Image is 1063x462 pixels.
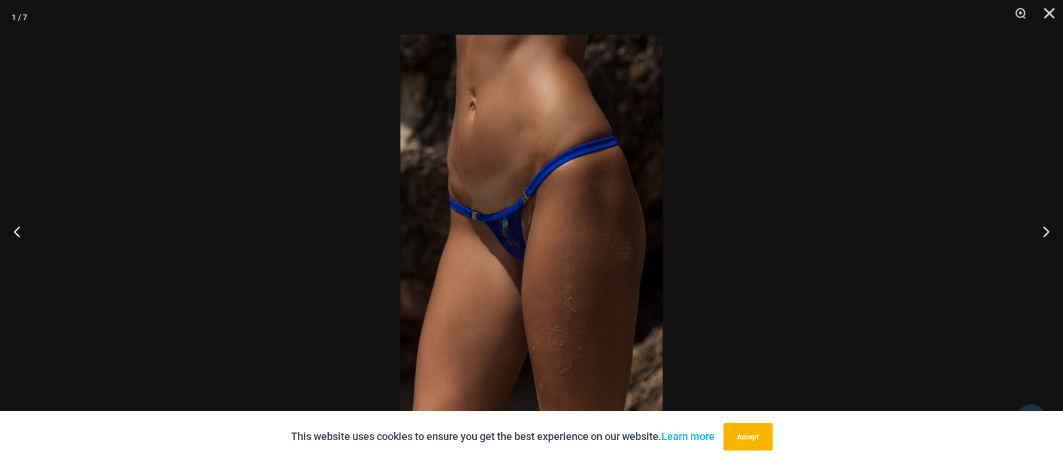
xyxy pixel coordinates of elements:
p: This website uses cookies to ensure you get the best experience on our website. [291,428,715,445]
button: Accept [723,423,773,450]
img: Island Heat Ocean 421 Bottom 01 [400,35,663,427]
a: Learn more [661,430,715,442]
div: 1 / 7 [12,9,27,26]
button: Next [1020,202,1063,260]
